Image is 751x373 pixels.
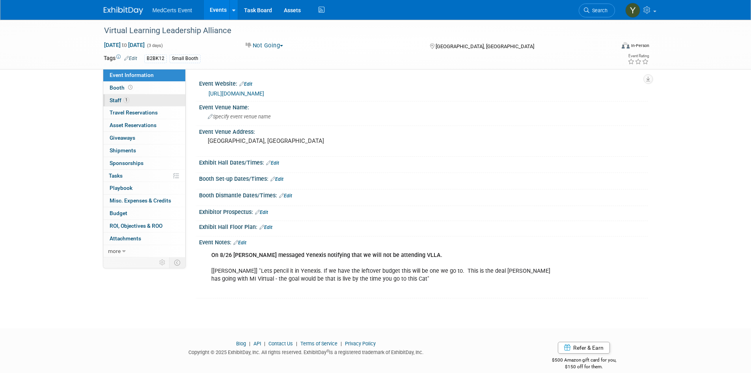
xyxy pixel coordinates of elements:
sup: ® [326,349,329,353]
a: Edit [233,240,246,246]
span: Budget [110,210,127,216]
div: Exhibitor Prospectus: [199,206,648,216]
div: Event Website: [199,78,648,88]
a: Tasks [103,170,185,182]
a: Terms of Service [300,341,337,347]
div: Event Format [568,41,650,53]
span: 1 [123,97,129,103]
span: Asset Reservations [110,122,157,128]
div: $500 Amazon gift card for you, [520,352,648,370]
span: Search [589,7,608,13]
span: Attachments [110,235,141,242]
img: Format-Inperson.png [622,42,630,49]
a: Shipments [103,144,185,157]
a: more [103,245,185,257]
div: Event Venue Name: [199,101,648,111]
span: Playbook [110,185,132,191]
a: Giveaways [103,132,185,144]
span: [DATE] [DATE] [104,41,145,49]
a: Asset Reservations [103,119,185,131]
span: Event Information [110,72,154,78]
a: Edit [259,225,272,230]
a: Playbook [103,182,185,194]
a: Sponsorships [103,157,185,169]
td: Toggle Event Tabs [169,257,185,268]
button: Not Going [243,41,286,50]
span: Travel Reservations [110,109,158,116]
span: | [262,341,267,347]
a: Staff1 [103,94,185,107]
a: Refer & Earn [558,342,610,354]
span: Booth [110,84,134,91]
a: [URL][DOMAIN_NAME] [209,90,264,97]
a: Edit [279,193,292,199]
td: Personalize Event Tab Strip [156,257,170,268]
div: Exhibit Hall Floor Plan: [199,221,648,231]
a: Budget [103,207,185,219]
pre: [GEOGRAPHIC_DATA], [GEOGRAPHIC_DATA] [208,137,377,144]
div: Virtual Learning Leadership Alliance [101,24,603,38]
span: [GEOGRAPHIC_DATA], [GEOGRAPHIC_DATA] [436,43,534,49]
a: Edit [255,210,268,215]
a: API [253,341,261,347]
span: Booth not reserved yet [127,84,134,90]
span: | [247,341,252,347]
span: MedCerts Event [153,7,192,13]
span: | [294,341,299,347]
a: ROI, Objectives & ROO [103,220,185,232]
a: Contact Us [268,341,293,347]
a: Misc. Expenses & Credits [103,195,185,207]
div: Copyright © 2025 ExhibitDay, Inc. All rights reserved. ExhibitDay is a registered trademark of Ex... [104,347,509,356]
a: Blog [236,341,246,347]
span: Staff [110,97,129,103]
span: more [108,248,121,254]
span: Misc. Expenses & Credits [110,197,171,204]
div: Event Rating [628,54,649,58]
a: Search [579,4,615,17]
div: Event Notes: [199,236,648,247]
span: | [339,341,344,347]
a: Travel Reservations [103,107,185,119]
div: Booth Dismantle Dates/Times: [199,189,648,200]
div: $150 off for them. [520,364,648,370]
a: Edit [270,176,283,182]
span: Specify event venue name [208,114,271,120]
a: Attachments [103,232,185,245]
span: Shipments [110,147,136,154]
span: (3 days) [146,43,163,48]
img: ExhibitDay [104,7,143,15]
span: Giveaways [110,135,135,141]
span: Sponsorships [110,160,143,166]
div: [[PERSON_NAME]] "Lets pencil it in Yenexis. If we have the leftover budget this will be one we go... [206,247,561,295]
div: In-Person [631,43,649,49]
div: Small Booth [170,54,201,63]
div: Exhibit Hall Dates/Times: [199,157,648,167]
a: Edit [239,81,252,87]
td: Tags [104,54,137,63]
div: B2BK12 [144,54,167,63]
a: Edit [124,56,137,61]
span: to [121,42,128,48]
div: Booth Set-up Dates/Times: [199,173,648,183]
span: Tasks [109,172,123,179]
a: Booth [103,82,185,94]
img: Yenexis Quintana [625,3,640,18]
div: Event Venue Address: [199,126,648,136]
a: Privacy Policy [345,341,376,347]
a: Event Information [103,69,185,81]
span: ROI, Objectives & ROO [110,223,162,229]
b: On 8/26 [PERSON_NAME] messaged Yenexis notifying that we will not be attending VLLA. [211,252,442,259]
a: Edit [266,160,279,166]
